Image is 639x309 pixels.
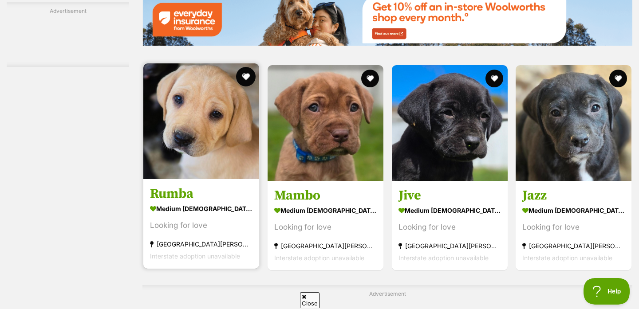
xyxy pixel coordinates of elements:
[274,254,364,262] span: Interstate adoption unavailable
[274,188,377,204] h3: Mambo
[398,240,501,252] strong: [GEOGRAPHIC_DATA][PERSON_NAME][GEOGRAPHIC_DATA]
[392,65,508,181] img: Jive - Beagle x Staffordshire Bull Terrier Dog
[268,65,383,181] img: Mambo - Beagle x Staffordshire Bull Terrier Dog
[522,188,625,204] h3: Jazz
[398,222,501,234] div: Looking for love
[516,181,631,271] a: Jazz medium [DEMOGRAPHIC_DATA] Dog Looking for love [GEOGRAPHIC_DATA][PERSON_NAME][GEOGRAPHIC_DAT...
[236,67,256,86] button: favourite
[150,239,252,250] strong: [GEOGRAPHIC_DATA][PERSON_NAME][GEOGRAPHIC_DATA]
[143,63,259,179] img: Rumba - Beagle x Staffordshire Bull Terrier Dog
[398,204,501,217] strong: medium [DEMOGRAPHIC_DATA] Dog
[522,240,625,252] strong: [GEOGRAPHIC_DATA][PERSON_NAME][GEOGRAPHIC_DATA]
[150,186,252,203] h3: Rumba
[150,203,252,215] strong: medium [DEMOGRAPHIC_DATA] Dog
[274,222,377,234] div: Looking for love
[361,70,379,87] button: favourite
[609,70,627,87] button: favourite
[584,278,630,305] iframe: Help Scout Beacon - Open
[516,65,631,181] img: Jazz - Beagle x Staffordshire Bull Terrier Dog
[150,220,252,232] div: Looking for love
[7,2,129,67] div: Advertisement
[522,254,612,262] span: Interstate adoption unavailable
[274,240,377,252] strong: [GEOGRAPHIC_DATA][PERSON_NAME][GEOGRAPHIC_DATA]
[392,181,508,271] a: Jive medium [DEMOGRAPHIC_DATA] Dog Looking for love [GEOGRAPHIC_DATA][PERSON_NAME][GEOGRAPHIC_DAT...
[522,204,625,217] strong: medium [DEMOGRAPHIC_DATA] Dog
[398,254,489,262] span: Interstate adoption unavailable
[274,204,377,217] strong: medium [DEMOGRAPHIC_DATA] Dog
[143,179,259,269] a: Rumba medium [DEMOGRAPHIC_DATA] Dog Looking for love [GEOGRAPHIC_DATA][PERSON_NAME][GEOGRAPHIC_DA...
[150,253,240,260] span: Interstate adoption unavailable
[398,188,501,204] h3: Jive
[522,222,625,234] div: Looking for love
[268,181,383,271] a: Mambo medium [DEMOGRAPHIC_DATA] Dog Looking for love [GEOGRAPHIC_DATA][PERSON_NAME][GEOGRAPHIC_DA...
[485,70,503,87] button: favourite
[300,292,319,308] span: Close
